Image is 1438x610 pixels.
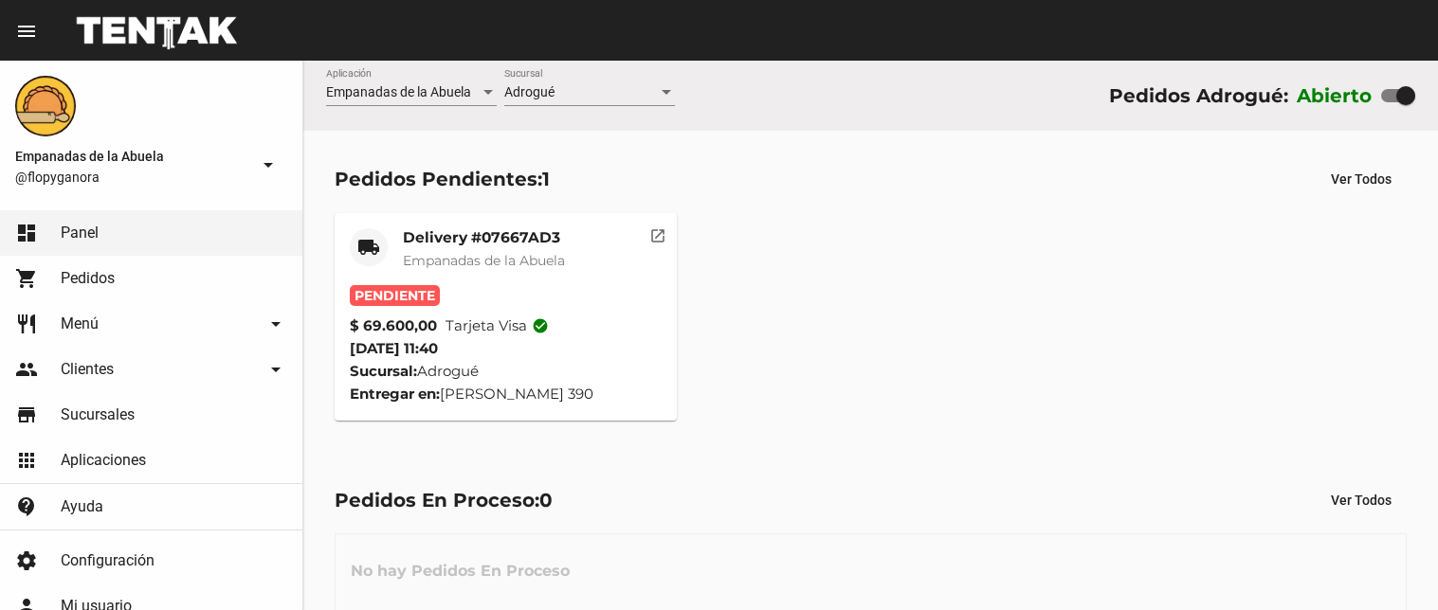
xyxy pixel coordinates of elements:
mat-icon: people [15,358,38,381]
mat-icon: shopping_cart [15,267,38,290]
span: Tarjeta visa [446,314,549,337]
mat-icon: local_shipping [357,236,380,259]
span: Clientes [61,360,114,379]
span: Empanadas de la Abuela [326,84,471,99]
span: Ver Todos [1331,171,1392,187]
span: Empanadas de la Abuela [15,145,249,168]
span: Panel [61,224,99,242]
mat-icon: arrow_drop_down [257,153,280,176]
strong: Entregar en: [350,385,440,403]
span: Pedidos [61,269,115,288]
label: Abierto [1297,81,1373,111]
mat-icon: arrow_drop_down [264,313,287,335]
span: 0 [539,489,553,511]
span: Ayuda [61,497,103,516]
div: Pedidos Pendientes: [335,164,550,194]
mat-icon: check_circle [532,317,549,334]
mat-icon: store [15,404,38,426]
mat-icon: dashboard [15,222,38,244]
img: f0136945-ed32-4f7c-91e3-a375bc4bb2c5.png [15,76,76,136]
mat-icon: arrow_drop_down [264,358,287,381]
span: Adrogué [504,84,555,99]
mat-icon: contact_support [15,495,38,518]
div: Adrogué [350,360,662,383]
span: Empanadas de la Abuela [403,252,565,269]
span: Pendiente [350,285,440,306]
span: Sucursales [61,405,135,424]
span: Menú [61,314,99,333]
h3: No hay Pedidos En Proceso [336,543,585,600]
button: Ver Todos [1316,162,1407,196]
span: Aplicaciones [61,451,146,470]
span: @flopyganora [15,168,249,187]
span: Configuración [61,551,155,570]
button: Ver Todos [1316,483,1407,517]
span: 1 [542,168,550,190]
div: Pedidos En Proceso: [335,485,553,515]
mat-icon: settings [15,549,38,572]
mat-icon: open_in_new [649,224,666,242]
span: Ver Todos [1331,493,1392,508]
mat-icon: menu [15,20,38,43]
strong: Sucursal: [350,362,417,380]
div: Pedidos Adrogué: [1109,81,1288,111]
mat-icon: apps [15,449,38,472]
mat-icon: restaurant [15,313,38,335]
div: [PERSON_NAME] 390 [350,383,662,405]
mat-card-title: Delivery #07667AD3 [403,228,565,247]
strong: $ 69.600,00 [350,314,437,337]
span: [DATE] 11:40 [350,339,438,357]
